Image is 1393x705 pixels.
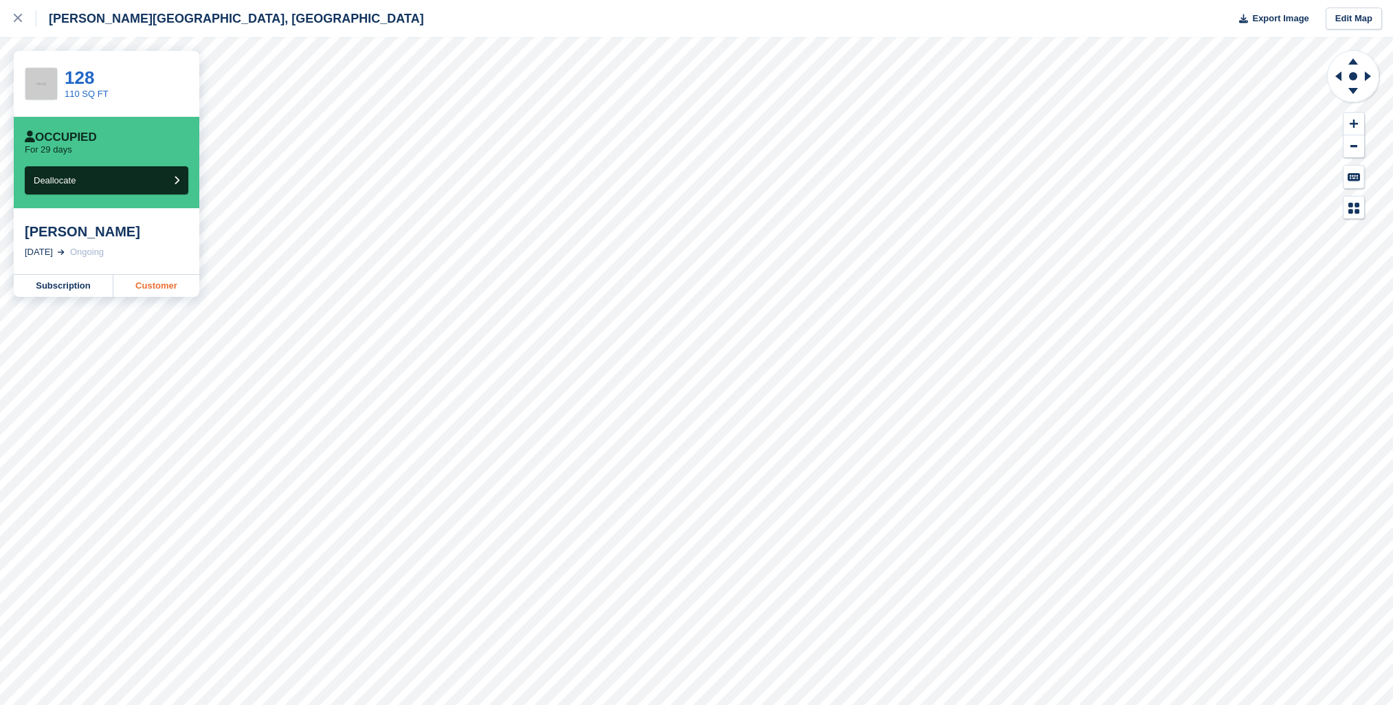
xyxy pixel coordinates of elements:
[25,166,188,194] button: Deallocate
[1326,8,1382,30] a: Edit Map
[113,275,199,297] a: Customer
[1344,166,1364,188] button: Keyboard Shortcuts
[25,245,53,259] div: [DATE]
[1344,197,1364,219] button: Map Legend
[1231,8,1309,30] button: Export Image
[25,223,188,240] div: [PERSON_NAME]
[34,175,76,186] span: Deallocate
[1344,135,1364,158] button: Zoom Out
[1344,113,1364,135] button: Zoom In
[25,144,72,155] p: For 29 days
[65,67,94,88] a: 128
[14,275,113,297] a: Subscription
[25,131,97,144] div: Occupied
[70,245,104,259] div: Ongoing
[58,249,65,255] img: arrow-right-light-icn-cde0832a797a2874e46488d9cf13f60e5c3a73dbe684e267c42b8395dfbc2abf.svg
[25,68,57,100] img: 256x256-placeholder-a091544baa16b46aadf0b611073c37e8ed6a367829ab441c3b0103e7cf8a5b1b.png
[1252,12,1308,25] span: Export Image
[65,89,109,99] a: 110 SQ FT
[36,10,424,27] div: [PERSON_NAME][GEOGRAPHIC_DATA], [GEOGRAPHIC_DATA]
